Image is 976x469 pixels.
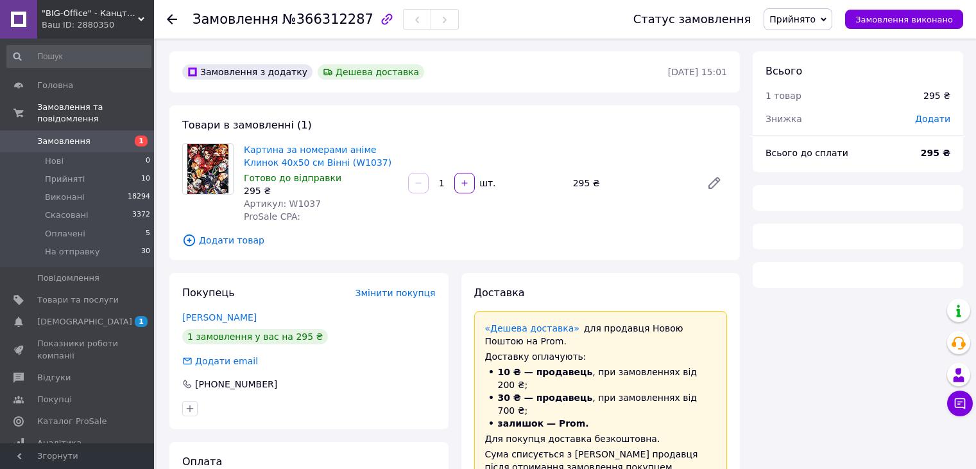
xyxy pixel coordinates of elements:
li: , при замовленнях від 200 ₴; [485,366,717,391]
span: 5 [146,228,150,240]
span: Артикул: W1037 [244,199,321,209]
span: Нові [45,155,64,167]
span: На отправку [45,246,99,258]
span: Замовлення [37,136,90,147]
div: Ваш ID: 2880350 [42,19,154,31]
div: Додати email [194,355,259,367]
img: Картина за номерами аніме Клинок 40х50 см Вінні (W1037) [187,144,228,194]
div: Замовлення з додатку [182,64,312,80]
span: Скасовані [45,209,89,221]
span: залишок — Prom. [498,418,589,429]
span: Покупці [37,394,72,405]
span: №366312287 [282,12,373,27]
div: 295 ₴ [923,89,950,102]
span: Показники роботи компанії [37,338,119,361]
span: Повідомлення [37,272,99,284]
li: , при замовленнях від 700 ₴; [485,391,717,417]
span: Замовлення виконано [855,15,953,24]
div: Статус замовлення [633,13,751,26]
span: 30 ₴ — продавець [498,393,593,403]
input: Пошук [6,45,151,68]
a: Картина за номерами аніме Клинок 40х50 см Вінні (W1037) [244,145,391,168]
span: Каталог ProSale [37,416,107,427]
span: Оплата [182,456,222,468]
div: 295 ₴ [244,184,398,197]
a: [PERSON_NAME] [182,312,257,323]
span: 0 [146,155,150,167]
span: Замовлення [193,12,278,27]
span: Головна [37,80,73,91]
span: Замовлення та повідомлення [37,102,154,125]
span: Прийняті [45,173,85,185]
span: Змінити покупця [355,288,436,298]
span: Всього [766,65,802,77]
div: Дешева доставка [318,64,424,80]
span: Доставка [474,287,525,299]
b: 295 ₴ [921,148,950,158]
span: [DEMOGRAPHIC_DATA] [37,316,132,328]
span: Товари та послуги [37,294,119,306]
a: «Дешева доставка» [485,323,579,333]
span: Відгуки [37,372,71,384]
div: Для покупця доставка безкоштовна. [485,432,717,445]
div: 1 замовлення у вас на 295 ₴ [182,329,328,344]
span: Додати [915,114,950,124]
div: Повернутися назад [167,13,177,26]
span: Готово до відправки [244,173,341,183]
div: для продавця Новою Поштою на Prom. [485,322,717,348]
span: 1 товар [766,91,801,101]
div: Доставку оплачують: [485,350,717,363]
span: 10 [141,173,150,185]
button: Замовлення виконано [845,10,963,29]
a: Редагувати [701,170,727,196]
span: "BIG-Office" - Канцтовари, рюкзаки та товари для творчості! [42,8,138,19]
span: Оплачені [45,228,85,240]
span: Товари в замовленні (1) [182,119,312,131]
span: 18294 [128,191,150,203]
span: Виконані [45,191,85,203]
span: Знижка [766,114,802,124]
time: [DATE] 15:01 [668,67,727,77]
span: 1 [135,316,148,327]
span: Покупець [182,287,235,299]
button: Чат з покупцем [947,391,973,416]
div: шт. [476,177,497,190]
span: 3372 [132,209,150,221]
span: 10 ₴ — продавець [498,367,593,377]
span: Аналітика [37,438,81,449]
span: 30 [141,246,150,258]
span: ProSale CPA: [244,211,300,222]
span: Всього до сплати [766,148,848,158]
div: Додати email [181,355,259,367]
div: 295 ₴ [568,174,696,192]
span: 1 [135,136,148,146]
div: [PHONE_NUMBER] [194,378,278,391]
span: Додати товар [182,233,727,247]
span: Прийнято [769,14,816,24]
